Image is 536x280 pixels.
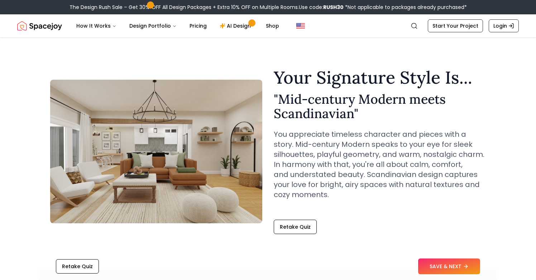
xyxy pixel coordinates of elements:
a: Pricing [184,19,212,33]
span: Use code: [299,4,344,11]
h1: Your Signature Style Is... [274,69,486,86]
img: United States [296,22,305,30]
div: The Design Rush Sale – Get 30% OFF All Design Packages + Extra 10% OFF on Multiple Rooms. [70,4,467,11]
button: Retake Quiz [274,220,317,234]
p: You appreciate timeless character and pieces with a story. Mid-century Modern speaks to your eye ... [274,129,486,200]
nav: Global [17,14,519,37]
a: Login [489,19,519,32]
h2: " Mid-century Modern meets Scandinavian " [274,92,486,121]
button: How It Works [71,19,122,33]
a: Shop [260,19,285,33]
button: Design Portfolio [124,19,182,33]
button: SAVE & NEXT [418,258,480,274]
nav: Main [71,19,285,33]
a: AI Design [214,19,259,33]
a: Start Your Project [428,19,483,32]
a: Spacejoy [17,19,62,33]
button: Retake Quiz [56,259,99,274]
b: RUSH30 [323,4,344,11]
img: Mid-century Modern meets Scandinavian Style Example [50,80,262,223]
span: *Not applicable to packages already purchased* [344,4,467,11]
img: Spacejoy Logo [17,19,62,33]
